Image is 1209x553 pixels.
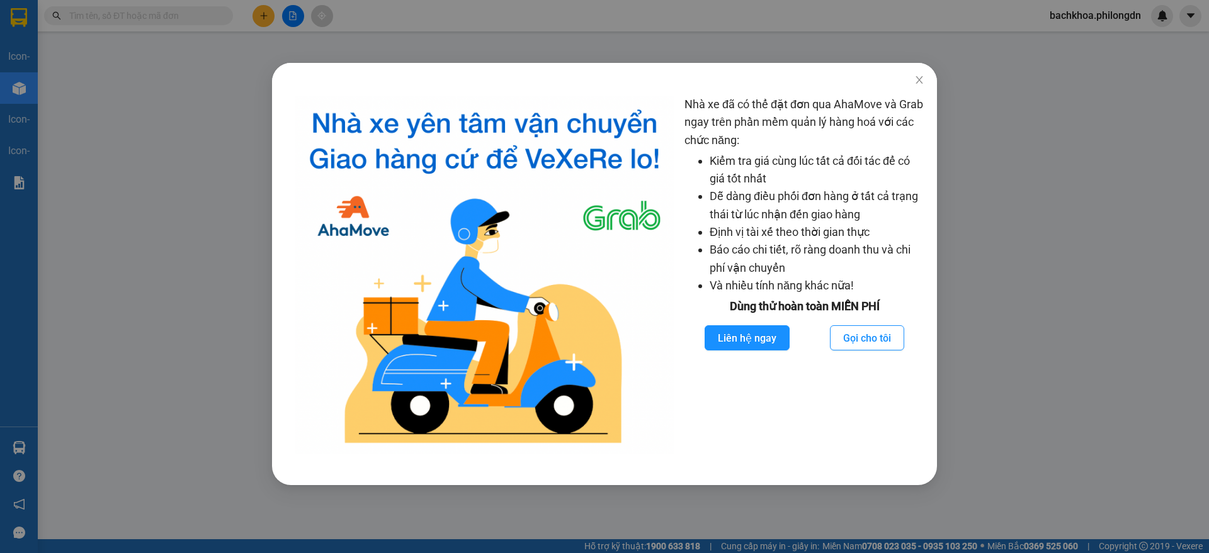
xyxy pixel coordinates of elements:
div: Nhà xe đã có thể đặt đơn qua AhaMove và Grab ngay trên phần mềm quản lý hàng hoá với các chức năng: [684,96,924,454]
button: Gọi cho tôi [830,325,904,350]
span: close [914,75,924,85]
span: Liên hệ ngay [718,330,776,346]
li: Dễ dàng điều phối đơn hàng ở tất cả trạng thái từ lúc nhận đến giao hàng [710,187,924,223]
button: Liên hệ ngay [705,325,790,350]
div: Dùng thử hoàn toàn MIỄN PHÍ [684,298,924,315]
li: Báo cáo chi tiết, rõ ràng doanh thu và chi phí vận chuyển [710,241,924,277]
span: Gọi cho tôi [843,330,891,346]
button: Close [902,63,937,98]
li: Định vị tài xế theo thời gian thực [710,223,924,241]
li: Và nhiều tính năng khác nữa! [710,277,924,294]
li: Kiểm tra giá cùng lúc tất cả đối tác để có giá tốt nhất [710,152,924,188]
img: logo [295,96,674,454]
